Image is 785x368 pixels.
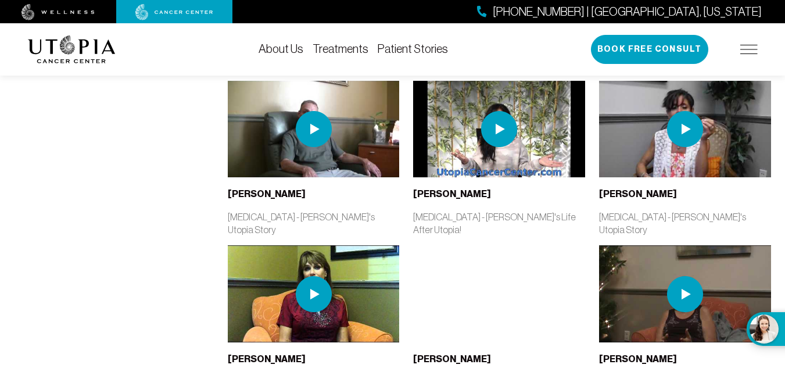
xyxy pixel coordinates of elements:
[667,111,703,147] img: play icon
[21,4,95,20] img: wellness
[413,353,491,365] b: [PERSON_NAME]
[413,81,585,177] img: thumbnail
[228,81,400,177] img: thumbnail
[296,111,332,147] img: play icon
[413,210,585,236] p: [MEDICAL_DATA] - [PERSON_NAME]'s Life After Utopia!
[599,81,771,177] img: thumbnail
[740,45,758,54] img: icon-hamburger
[493,3,762,20] span: [PHONE_NUMBER] | [GEOGRAPHIC_DATA], [US_STATE]
[481,111,517,147] img: play icon
[599,210,771,236] p: [MEDICAL_DATA] - [PERSON_NAME]'s Utopia Story
[228,188,306,199] b: [PERSON_NAME]
[413,188,491,199] b: [PERSON_NAME]
[228,210,400,236] p: [MEDICAL_DATA] - [PERSON_NAME]'s Utopia Story
[296,276,332,312] img: play icon
[599,245,771,342] img: thumbnail
[599,353,677,365] b: [PERSON_NAME]
[228,353,306,365] b: [PERSON_NAME]
[135,4,213,20] img: cancer center
[599,188,677,199] b: [PERSON_NAME]
[228,245,400,342] img: thumbnail
[667,276,703,312] img: play icon
[477,3,762,20] a: [PHONE_NUMBER] | [GEOGRAPHIC_DATA], [US_STATE]
[413,245,585,342] iframe: YouTube video player
[591,35,708,64] button: Book Free Consult
[259,42,303,55] a: About Us
[313,42,368,55] a: Treatments
[28,35,116,63] img: logo
[378,42,448,55] a: Patient Stories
